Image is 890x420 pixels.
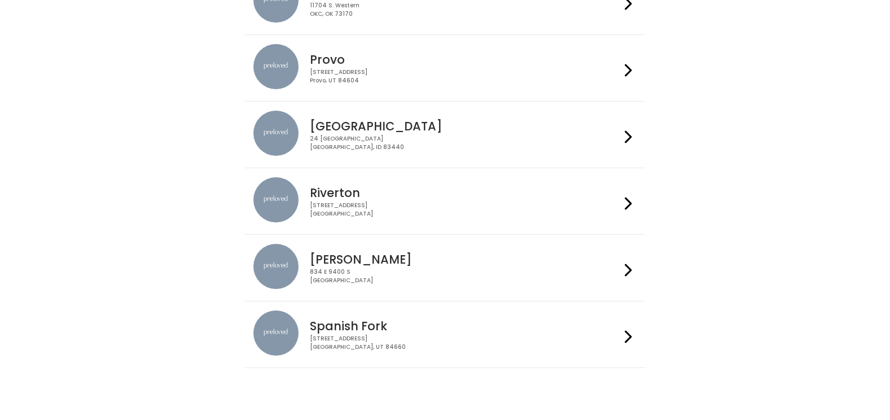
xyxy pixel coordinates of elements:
h4: Spanish Fork [310,320,620,333]
div: [STREET_ADDRESS] [GEOGRAPHIC_DATA] [310,202,620,218]
div: 11704 S. Western OKC, OK 73170 [310,2,620,18]
a: preloved location Spanish Fork [STREET_ADDRESS][GEOGRAPHIC_DATA], UT 84660 [253,310,637,358]
h4: [GEOGRAPHIC_DATA] [310,120,620,133]
h4: Riverton [310,186,620,199]
h4: Provo [310,53,620,66]
a: preloved location [GEOGRAPHIC_DATA] 24 [GEOGRAPHIC_DATA][GEOGRAPHIC_DATA], ID 83440 [253,111,637,159]
img: preloved location [253,177,299,222]
div: [STREET_ADDRESS] [GEOGRAPHIC_DATA], UT 84660 [310,335,620,351]
a: preloved location [PERSON_NAME] 834 E 9400 S[GEOGRAPHIC_DATA] [253,244,637,292]
img: preloved location [253,111,299,156]
a: preloved location Provo [STREET_ADDRESS]Provo, UT 84604 [253,44,637,92]
div: 834 E 9400 S [GEOGRAPHIC_DATA] [310,268,620,285]
a: preloved location Riverton [STREET_ADDRESS][GEOGRAPHIC_DATA] [253,177,637,225]
div: 24 [GEOGRAPHIC_DATA] [GEOGRAPHIC_DATA], ID 83440 [310,135,620,151]
img: preloved location [253,310,299,356]
div: [STREET_ADDRESS] Provo, UT 84604 [310,68,620,85]
img: preloved location [253,244,299,289]
img: preloved location [253,44,299,89]
h4: [PERSON_NAME] [310,253,620,266]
